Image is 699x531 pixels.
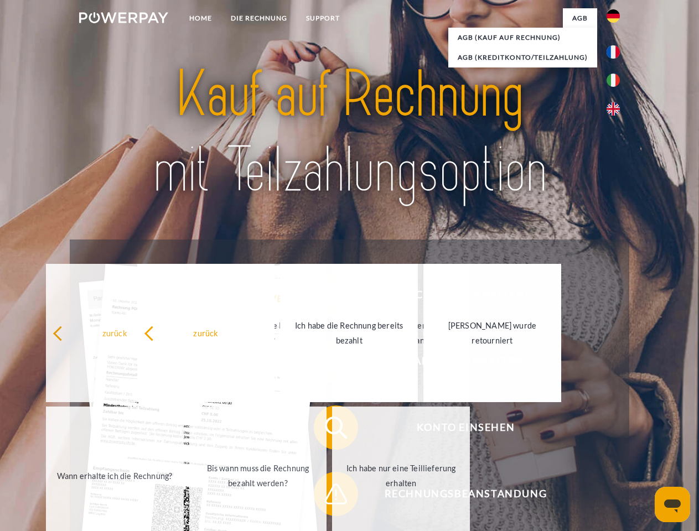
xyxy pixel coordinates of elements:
[448,28,597,48] a: AGB (Kauf auf Rechnung)
[297,8,349,28] a: SUPPORT
[607,9,620,23] img: de
[196,461,320,491] div: Bis wann muss die Rechnung bezahlt werden?
[430,318,555,348] div: [PERSON_NAME] wurde retourniert
[607,102,620,116] img: en
[221,8,297,28] a: DIE RECHNUNG
[448,48,597,67] a: AGB (Kreditkonto/Teilzahlung)
[53,325,177,340] div: zurück
[106,53,593,212] img: title-powerpay_de.svg
[144,325,268,340] div: zurück
[339,461,463,491] div: Ich habe nur eine Teillieferung erhalten
[563,8,597,28] a: agb
[53,468,177,483] div: Wann erhalte ich die Rechnung?
[180,8,221,28] a: Home
[607,45,620,59] img: fr
[287,318,411,348] div: Ich habe die Rechnung bereits bezahlt
[655,487,690,522] iframe: Schaltfläche zum Öffnen des Messaging-Fensters
[607,74,620,87] img: it
[79,12,168,23] img: logo-powerpay-white.svg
